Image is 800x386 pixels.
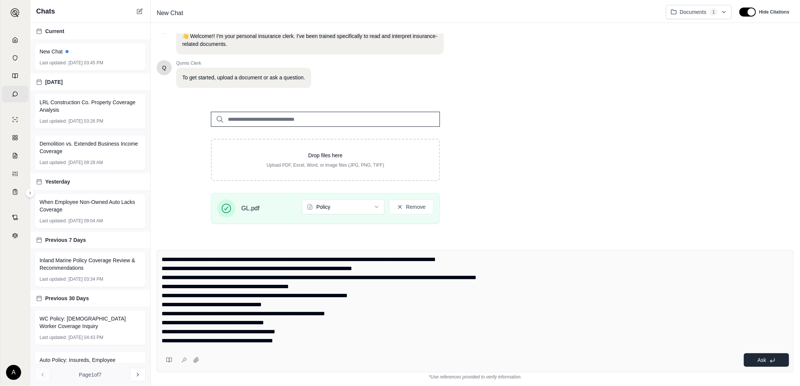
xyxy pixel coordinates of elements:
[135,7,144,16] button: New Chat
[2,32,28,48] a: Home
[680,8,707,16] span: Documents
[36,6,55,17] span: Chats
[69,60,103,66] span: [DATE] 03:45 PM
[2,147,28,164] a: Claim Coverage
[45,178,70,185] span: Yesterday
[40,140,141,155] span: Demolition vs. Extended Business Income Coverage
[45,236,86,244] span: Previous 7 Days
[40,257,141,272] span: Inland Marine Policy Coverage Review & Recommendations
[26,188,35,198] button: Expand sidebar
[45,27,64,35] span: Current
[40,276,67,282] span: Last updated:
[154,7,186,19] span: New Chat
[666,5,732,19] button: Documents1
[40,160,67,166] span: Last updated:
[744,353,789,367] button: Ask
[2,50,28,66] a: Documents Vault
[40,198,141,213] span: When Employee Non-Owned Auto Lacks Coverage
[154,7,660,19] div: Edit Title
[40,356,141,371] span: Auto Policy: Insureds, Employee Exclusions, UM/UIM
[162,64,166,71] span: Hello
[2,68,28,84] a: Prompt Library
[79,371,102,378] span: Page 1 of 7
[45,295,89,302] span: Previous 30 Days
[69,276,103,282] span: [DATE] 03:34 PM
[6,365,21,380] div: A
[2,86,28,102] a: Chat
[8,5,23,20] button: Expand sidebar
[69,160,103,166] span: [DATE] 09:28 AM
[182,74,305,82] p: To get started, upload a document or ask a question.
[69,118,103,124] span: [DATE] 03:26 PM
[710,8,718,16] span: 1
[389,199,434,214] button: Remove
[11,8,20,17] img: Expand sidebar
[40,99,141,114] span: LRL Construction Co. Property Coverage Analysis
[40,118,67,124] span: Last updated:
[40,218,67,224] span: Last updated:
[40,315,141,330] span: WC Policy: [DEMOGRAPHIC_DATA] Worker Coverage Inquiry
[2,129,28,146] a: Policy Comparisons
[69,334,103,340] span: [DATE] 04:43 PM
[40,60,67,66] span: Last updated:
[757,357,766,363] span: Ask
[224,162,427,168] p: Upload PDF, Excel, Word, or image files (JPG, PNG, TIFF)
[157,372,794,380] div: *Use references provided to verify information.
[241,204,260,213] span: GL.pdf
[2,209,28,226] a: Contract Analysis
[759,9,789,15] span: Hide Citations
[2,166,28,182] a: Custom Report
[2,111,28,128] a: Single Policy
[45,78,63,86] span: [DATE]
[224,152,427,159] p: Drop files here
[2,227,28,244] a: Legal Search Engine
[40,48,63,55] span: New Chat
[176,60,311,66] span: Qumis Clerk
[2,184,28,200] a: Coverage Table
[40,334,67,340] span: Last updated:
[182,32,438,48] p: 👋 Welcome!! I'm your personal insurance clerk. I've been trained specifically to read and interpr...
[69,218,103,224] span: [DATE] 09:04 AM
